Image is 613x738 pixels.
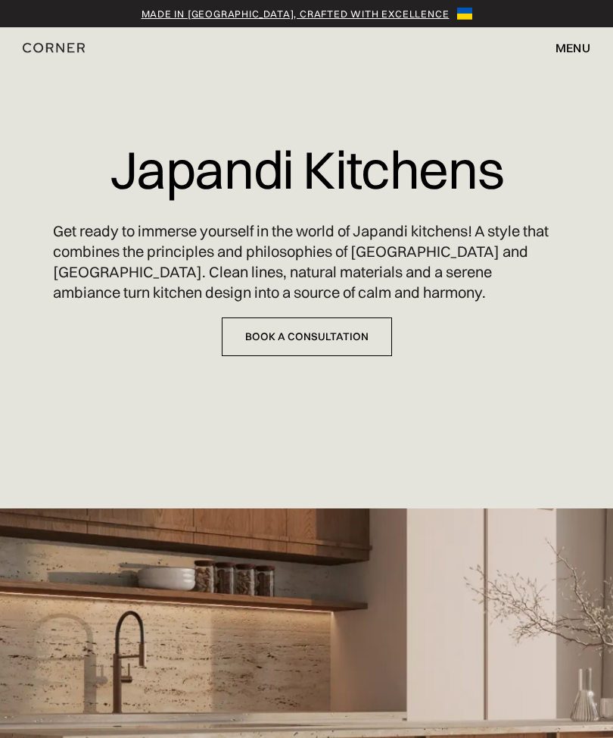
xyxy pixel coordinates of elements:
[540,35,590,61] div: menu
[142,6,450,21] a: Made in [GEOGRAPHIC_DATA], crafted with excellence
[555,42,590,54] div: menu
[23,38,133,58] a: home
[222,317,392,356] a: Book a Consultation
[53,220,561,302] p: Get ready to immerse yourself in the world of Japandi kitchens! A style that combines the princip...
[110,126,504,213] h1: Japandi Kitchens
